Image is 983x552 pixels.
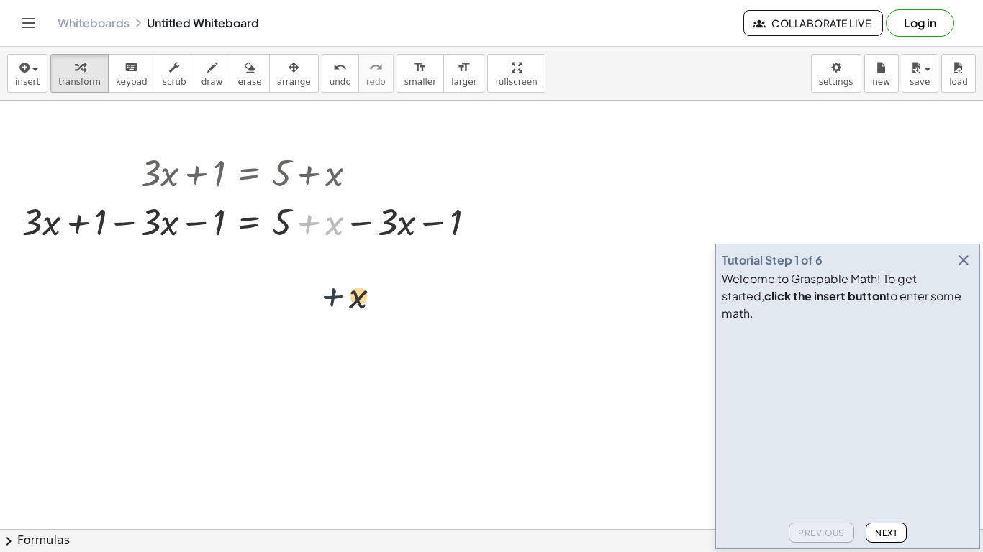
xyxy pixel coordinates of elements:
[366,77,386,87] span: redo
[330,77,351,87] span: undo
[949,77,968,87] span: load
[941,54,976,93] button: load
[443,54,484,93] button: format_sizelarger
[722,252,823,269] div: Tutorial Step 1 of 6
[108,54,155,93] button: keyboardkeypad
[277,77,311,87] span: arrange
[322,54,359,93] button: undoundo
[404,77,436,87] span: smaller
[451,77,476,87] span: larger
[358,54,394,93] button: redoredo
[864,54,899,93] button: new
[194,54,231,93] button: draw
[116,77,148,87] span: keypad
[413,59,427,76] i: format_size
[58,77,101,87] span: transform
[457,59,471,76] i: format_size
[487,54,545,93] button: fullscreen
[756,17,871,29] span: Collaborate Live
[910,77,930,87] span: save
[124,59,138,76] i: keyboard
[237,77,261,87] span: erase
[819,77,853,87] span: settings
[230,54,269,93] button: erase
[269,54,319,93] button: arrange
[155,54,194,93] button: scrub
[875,528,897,538] span: Next
[50,54,109,93] button: transform
[17,11,40,34] button: Toggle navigation
[902,54,938,93] button: save
[811,54,861,93] button: settings
[58,16,130,30] a: Whiteboards
[201,77,223,87] span: draw
[764,288,886,303] b: click the insert button
[866,523,907,543] button: Next
[397,54,444,93] button: format_sizesmaller
[722,270,974,322] div: Welcome to Graspable Math! To get started, to enter some math.
[743,10,883,36] button: Collaborate Live
[369,59,383,76] i: redo
[15,77,40,87] span: insert
[7,54,47,93] button: insert
[886,9,954,37] button: Log in
[333,59,347,76] i: undo
[163,77,186,87] span: scrub
[872,77,890,87] span: new
[495,77,537,87] span: fullscreen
